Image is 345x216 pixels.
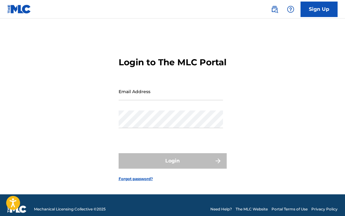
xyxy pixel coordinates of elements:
img: help [287,6,294,13]
img: logo [7,205,27,213]
img: MLC Logo [7,5,31,14]
img: search [271,6,278,13]
a: Sign Up [301,2,338,17]
a: Privacy Policy [311,206,338,212]
a: Forgot password? [119,176,153,182]
h3: Login to The MLC Portal [119,57,226,68]
div: Help [284,3,297,15]
a: Need Help? [210,206,232,212]
a: The MLC Website [236,206,268,212]
a: Public Search [268,3,281,15]
span: Mechanical Licensing Collective © 2025 [34,206,106,212]
iframe: Chat Widget [314,186,345,216]
a: Portal Terms of Use [271,206,308,212]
